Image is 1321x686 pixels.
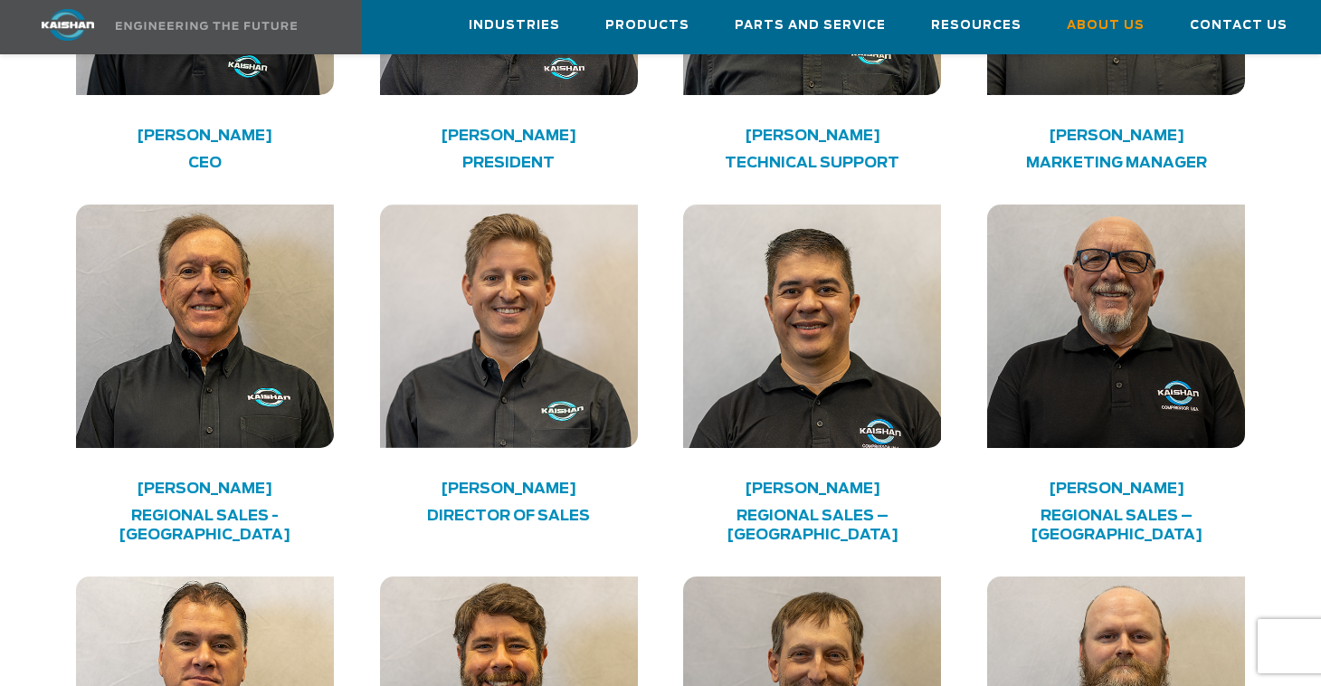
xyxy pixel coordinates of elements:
h4: Regional Sales – [GEOGRAPHIC_DATA] [1013,507,1220,545]
h4: [PERSON_NAME] [405,484,612,493]
a: Industries [469,1,560,50]
h4: Technical Support [709,154,916,173]
img: Engineering the future [116,22,297,30]
span: Resources [931,15,1022,36]
span: Products [605,15,689,36]
h4: DIRECTOR OF SALES [405,507,612,526]
a: Resources [931,1,1022,50]
h4: Marketing Manager [1013,154,1220,173]
a: About Us [1067,1,1145,50]
h4: [PERSON_NAME] [709,131,916,140]
img: kaishan employee [987,205,1245,448]
img: kaishan employee [76,205,334,448]
h4: [PERSON_NAME] [405,131,612,140]
img: kaishan employee [683,205,941,448]
h4: Regional Sales - [GEOGRAPHIC_DATA] [101,507,308,545]
h4: Regional Sales – [GEOGRAPHIC_DATA] [709,507,916,545]
a: Contact Us [1190,1,1288,50]
span: Parts and Service [735,15,886,36]
h4: PRESIDENT [405,154,612,173]
h4: [PERSON_NAME] [101,484,308,493]
span: Contact Us [1190,15,1288,36]
h4: [PERSON_NAME] [1013,131,1220,140]
h4: CEO [101,154,308,173]
a: Parts and Service [735,1,886,50]
h4: [PERSON_NAME] [1013,484,1220,493]
img: kaishan employee [380,205,638,448]
a: Products [605,1,689,50]
h4: [PERSON_NAME] [709,484,916,493]
h4: [PERSON_NAME] [101,131,308,140]
span: Industries [469,15,560,36]
span: About Us [1067,15,1145,36]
